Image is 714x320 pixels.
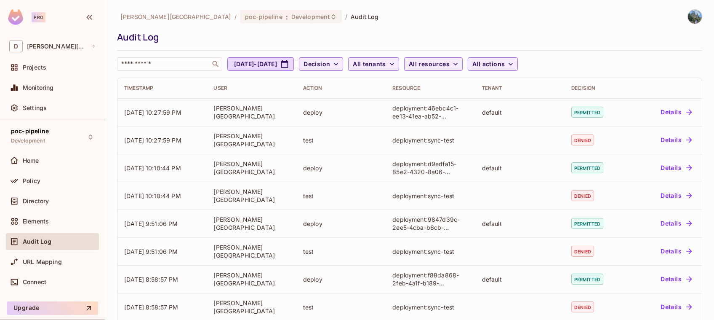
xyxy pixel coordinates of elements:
span: the active workspace [120,13,231,21]
span: [DATE] 10:27:59 PM [124,137,181,144]
span: : [285,13,288,20]
div: deployment:9847d39c-2ee5-4cba-b6cb-e38b779a1f20 [392,215,468,231]
div: [PERSON_NAME][GEOGRAPHIC_DATA] [213,271,289,287]
div: deploy [303,275,379,283]
div: deployment:sync-test [392,247,468,255]
div: Action [303,85,379,91]
span: All tenants [353,59,386,70]
div: [PERSON_NAME][GEOGRAPHIC_DATA] [213,215,289,231]
div: deploy [303,164,379,172]
span: [DATE] 8:58:57 PM [124,276,178,283]
button: [DATE]-[DATE] [227,57,294,71]
button: All actions [468,57,518,71]
span: Development [291,13,330,21]
div: [PERSON_NAME][GEOGRAPHIC_DATA] [213,243,289,259]
button: Decision [299,57,343,71]
span: [DATE] 10:10:44 PM [124,192,181,199]
div: deployment:d9edfa15-85e2-4320-8a06-d43488f5dff4 [392,160,468,176]
div: test [303,136,379,144]
span: [DATE] 9:51:06 PM [124,248,178,255]
span: Audit Log [23,238,51,245]
span: Elements [23,218,49,225]
button: Details [657,272,695,286]
div: [PERSON_NAME][GEOGRAPHIC_DATA] [213,104,289,120]
button: Details [657,217,695,230]
div: deploy [303,108,379,116]
button: Details [657,133,695,147]
div: test [303,192,379,200]
div: [PERSON_NAME][GEOGRAPHIC_DATA] [213,188,289,204]
span: denied [571,190,594,201]
span: permitted [571,274,603,285]
span: D [9,40,23,52]
div: test [303,247,379,255]
span: Development [11,137,45,144]
button: Details [657,105,695,119]
span: Directory [23,198,49,204]
span: Monitoring [23,84,54,91]
img: SReyMgAAAABJRU5ErkJggg== [8,9,23,25]
div: [PERSON_NAME][GEOGRAPHIC_DATA] [213,299,289,315]
span: Workspace: david-santander [27,43,88,50]
span: Audit Log [351,13,378,21]
li: / [234,13,237,21]
div: deployment:sync-test [392,192,468,200]
div: Audit Log [117,31,698,43]
div: [PERSON_NAME][GEOGRAPHIC_DATA] [213,132,289,148]
span: denied [571,246,594,257]
button: Details [657,161,695,175]
button: All tenants [348,57,399,71]
div: Resource [392,85,468,91]
span: Settings [23,105,47,111]
div: Decision [571,85,622,91]
div: default [482,275,558,283]
span: permitted [571,162,603,173]
span: permitted [571,218,603,229]
span: All resources [409,59,450,70]
div: default [482,164,558,172]
div: Timestamp [124,85,200,91]
span: denied [571,134,594,145]
span: denied [571,301,594,312]
div: deployment:sync-test [392,303,468,311]
span: All actions [472,59,505,70]
div: deployment:f88da868-2feb-4a1f-b189-f94e2bbc5557 [392,271,468,287]
button: Details [657,245,695,258]
span: URL Mapping [23,258,62,265]
span: Connect [23,279,46,285]
div: Tenant [482,85,558,91]
div: [PERSON_NAME][GEOGRAPHIC_DATA] [213,160,289,176]
span: poc-pipeline [245,13,282,21]
img: David Santander [688,10,702,24]
button: All resources [404,57,463,71]
span: permitted [571,107,603,118]
div: deployment:sync-test [392,136,468,144]
span: [DATE] 10:27:59 PM [124,109,181,116]
span: Policy [23,177,40,184]
span: [DATE] 10:10:44 PM [124,164,181,172]
div: default [482,220,558,228]
div: deployment:46ebc4c1-ee13-41ea-ab52-20e7336969ac [392,104,468,120]
span: [DATE] 8:58:57 PM [124,304,178,311]
span: [DATE] 9:51:06 PM [124,220,178,227]
li: / [345,13,347,21]
span: Home [23,157,39,164]
div: default [482,108,558,116]
div: deploy [303,220,379,228]
span: poc-pipeline [11,128,49,134]
button: Details [657,189,695,202]
span: Projects [23,64,46,71]
div: User [213,85,289,91]
button: Upgrade [7,301,98,315]
button: Details [657,300,695,314]
div: test [303,303,379,311]
span: Decision [304,59,330,70]
div: Pro [32,12,45,22]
